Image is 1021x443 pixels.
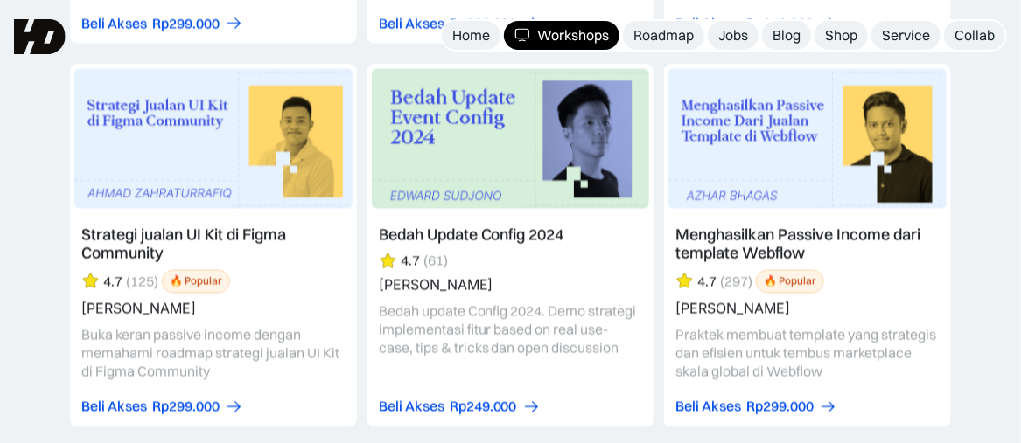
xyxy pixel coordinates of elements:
div: Rp299.000 [152,14,220,32]
div: Collab [955,26,995,45]
div: Roadmap [633,26,694,45]
a: Beli AksesRp299.000 [379,14,541,32]
div: Rp299.000 [450,14,517,32]
div: Rp249.000 [746,14,814,32]
div: Blog [773,26,801,45]
div: Beli Akses [675,397,741,415]
a: Home [442,21,500,50]
a: Shop [815,21,868,50]
a: Beli AksesRp249.000 [675,14,837,32]
a: Service [871,21,941,50]
div: Beli Akses [81,397,147,415]
div: Beli Akses [675,14,741,32]
div: Beli Akses [81,14,147,32]
div: Beli Akses [379,397,444,415]
div: Home [452,26,490,45]
a: Roadmap [623,21,704,50]
div: Beli Akses [379,14,444,32]
a: Blog [762,21,811,50]
div: Rp299.000 [152,397,220,415]
div: Jobs [718,26,748,45]
div: Workshops [537,26,609,45]
div: Rp249.000 [450,397,517,415]
a: Beli AksesRp299.000 [675,397,837,415]
div: Rp299.000 [746,397,814,415]
a: Jobs [708,21,759,50]
a: Collab [944,21,1005,50]
a: Beli AksesRp299.000 [81,14,243,32]
div: Service [882,26,930,45]
div: Shop [825,26,857,45]
a: Beli AksesRp249.000 [379,397,541,415]
a: Beli AksesRp299.000 [81,397,243,415]
a: Workshops [504,21,619,50]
